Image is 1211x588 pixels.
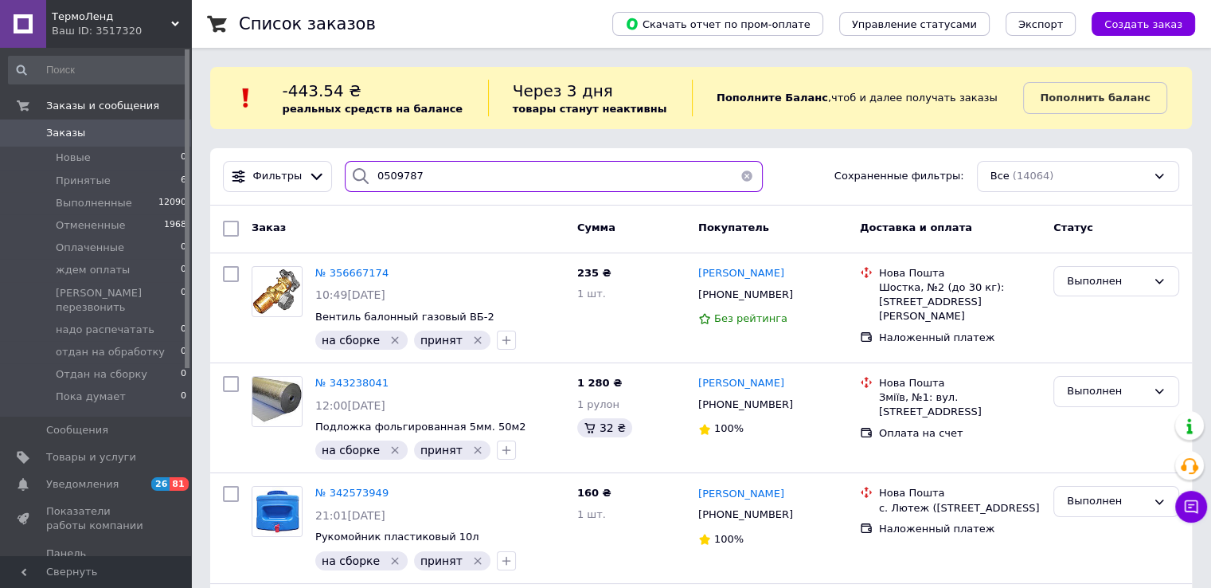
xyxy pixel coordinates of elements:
[315,267,389,279] a: № 356667174
[181,241,186,255] span: 0
[577,398,619,410] span: 1 рулон
[252,221,286,233] span: Заказ
[56,151,91,165] span: Новые
[1013,170,1054,182] span: (14064)
[717,92,828,104] b: Пополните Баланс
[852,18,977,30] span: Управление статусами
[151,477,170,491] span: 26
[698,488,784,500] span: [PERSON_NAME]
[315,399,385,412] span: 12:00[DATE]
[322,555,380,567] span: на сборке
[1006,12,1076,36] button: Экспорт
[698,288,793,300] span: [PHONE_NUMBER]
[698,221,769,233] span: Покупатель
[698,376,784,391] a: [PERSON_NAME]
[1104,18,1182,30] span: Создать заказ
[1023,82,1166,114] a: Пополнить баланс
[389,334,401,347] svg: Удалить метку
[322,444,380,457] span: на сборке
[1067,383,1147,400] div: Выполнен
[698,266,784,281] a: [PERSON_NAME]
[252,266,303,317] a: Фото товару
[577,487,611,499] span: 160 ₴
[52,24,191,38] div: Ваш ID: 3517320
[612,12,823,36] button: Скачать отчет по пром-оплате
[56,241,124,255] span: Оплаченные
[283,81,361,100] span: -443.54 ₴
[181,367,186,382] span: 0
[698,398,793,410] span: [PHONE_NUMBER]
[879,390,1041,419] div: Зміїв, №1: вул. [STREET_ADDRESS]
[513,81,613,100] span: Через 3 дня
[577,267,611,279] span: 235 ₴
[52,10,171,24] span: ТермоЛенд
[239,14,376,33] h1: Список заказов
[181,286,186,315] span: 0
[46,547,147,575] span: Панель управления
[879,501,1041,515] div: с. Лютеж ([STREET_ADDRESS]
[315,531,479,543] a: Рукомойник пластиковый 10л
[698,508,793,520] span: [PHONE_NUMBER]
[1092,12,1195,36] button: Создать заказ
[577,288,606,300] span: 1 шт.
[1175,491,1207,523] button: Чат с покупателем
[253,169,303,184] span: Фильтры
[345,161,763,192] input: Поиск по номеру заказа, ФИО покупателя, номеру телефона, Email, номеру накладной
[839,12,990,36] button: Управление статусами
[698,487,784,502] a: [PERSON_NAME]
[170,477,188,491] span: 81
[315,421,525,433] a: Подложка фольгированная 5мм. 50м2
[389,555,401,567] svg: Удалить метку
[56,345,165,359] span: отдан на обработку
[315,509,385,522] span: 21:01[DATE]
[879,522,1041,536] div: Наложенный платеж
[990,169,1010,184] span: Все
[698,377,784,389] span: [PERSON_NAME]
[834,169,964,184] span: Сохраненные фильтры:
[315,377,389,389] a: № 343238041
[181,390,186,404] span: 0
[8,56,188,84] input: Поиск
[714,422,744,434] span: 100%
[234,86,258,110] img: :exclamation:
[181,323,186,337] span: 0
[315,487,389,499] a: № 342573949
[879,280,1041,324] div: Шостка, №2 (до 30 кг): [STREET_ADDRESS][PERSON_NAME]
[625,17,811,31] span: Скачать отчет по пром-оплате
[577,508,606,520] span: 1 шт.
[252,377,302,426] img: Фото товару
[181,263,186,277] span: 0
[322,334,380,347] span: на сборке
[46,450,136,465] span: Товары и услуги
[1076,18,1195,29] a: Создать заказ
[471,555,484,567] svg: Удалить метку
[46,126,85,140] span: Заказы
[315,311,494,323] a: Вентиль балонный газовый ВБ-2
[283,103,463,115] b: реальных средств на балансе
[158,196,186,210] span: 12090
[1053,221,1093,233] span: Статус
[56,263,130,277] span: ждем оплаты
[879,266,1041,280] div: Нова Пошта
[56,390,126,404] span: Пока думает
[471,334,484,347] svg: Удалить метку
[46,504,147,533] span: Показатели работы компании
[46,423,108,437] span: Сообщения
[56,323,154,337] span: надо распечатать
[46,99,159,113] span: Заказы и сообщения
[1067,493,1147,510] div: Выполнен
[698,267,784,279] span: [PERSON_NAME]
[56,367,147,382] span: Отдан на сборку
[731,161,763,192] button: Очистить
[879,486,1041,500] div: Нова Пошта
[879,376,1041,390] div: Нова Пошта
[389,444,401,457] svg: Удалить метку
[252,486,303,537] a: Фото товару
